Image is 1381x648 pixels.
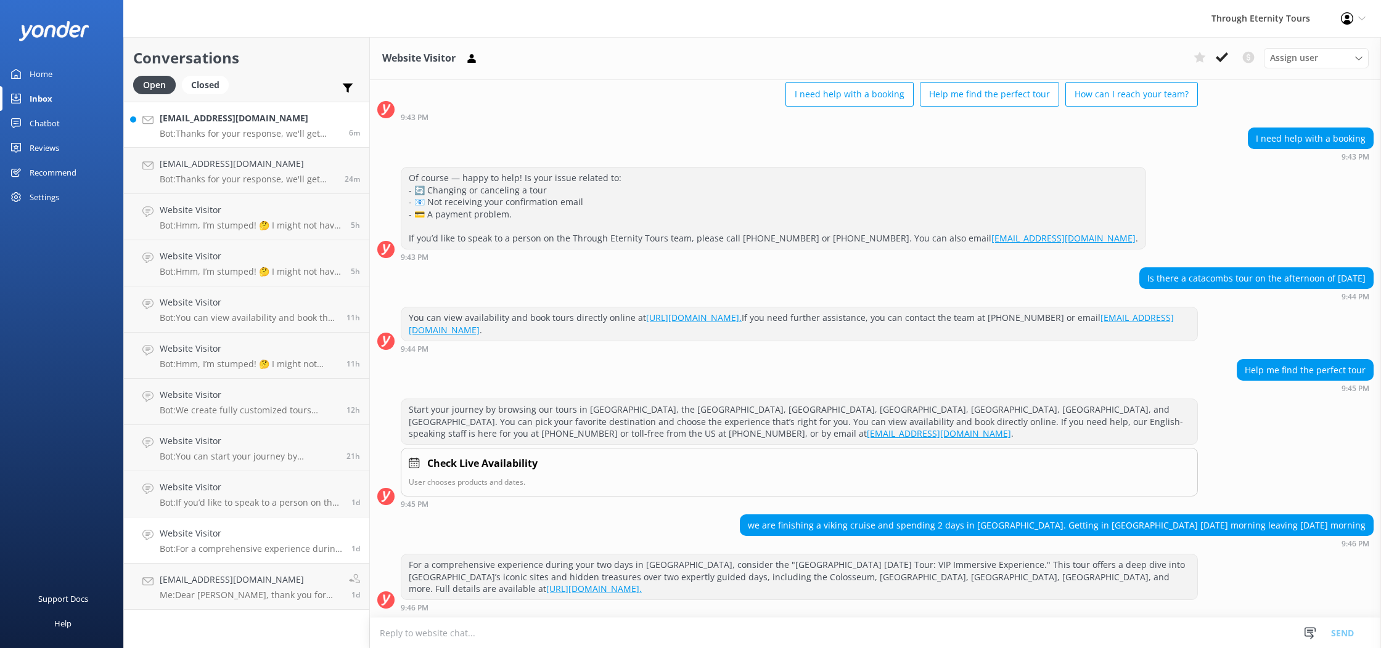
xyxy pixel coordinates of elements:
button: Help me find the perfect tour [920,82,1059,107]
a: [URL][DOMAIN_NAME]. [646,312,742,323]
h4: Website Visitor [160,342,337,355]
a: Website VisitorBot:Hmm, I’m stumped! 🤔 I might not have the answer to that one, but our amazing t... [124,194,369,240]
div: Closed [182,76,229,94]
p: Bot: If you’d like to speak to a person on the Through Eternity Tours team, please call [PHONE_NU... [160,497,342,508]
strong: 9:43 PM [401,254,428,261]
span: Oct 04 2025 12:28am (UTC +02:00) Europe/Amsterdam [351,497,360,508]
span: Oct 05 2025 05:37am (UTC +02:00) Europe/Amsterdam [351,266,360,277]
img: yonder-white-logo.png [18,21,89,41]
span: Oct 04 2025 01:21pm (UTC +02:00) Europe/Amsterdam [346,451,360,461]
span: Oct 04 2025 11:31pm (UTC +02:00) Europe/Amsterdam [346,358,360,369]
div: Home [30,62,52,86]
a: Website VisitorBot:We create fully customized tours based on your interests and travel needs. You... [124,379,369,425]
div: Support Docs [38,586,88,611]
p: Me: Dear [PERSON_NAME], thank you for your Live message and your interest in Through Eternity Tou... [160,589,340,601]
h2: Conversations [133,46,360,70]
a: [EMAIL_ADDRESS][DOMAIN_NAME]Bot:Thanks for your response, we'll get back to you as soon as we can... [124,102,369,148]
div: Of course — happy to help! Is your issue related to: - 🔄 Changing or canceling a tour - 📧 Not rec... [401,168,1145,249]
span: Oct 05 2025 11:11am (UTC +02:00) Europe/Amsterdam [349,128,360,138]
div: Open [133,76,176,94]
div: Oct 03 2025 09:45pm (UTC +02:00) Europe/Amsterdam [1237,384,1374,392]
a: [EMAIL_ADDRESS][DOMAIN_NAME] [991,232,1136,244]
div: Oct 03 2025 09:43pm (UTC +02:00) Europe/Amsterdam [1248,152,1374,161]
strong: 9:45 PM [1342,385,1369,392]
div: Settings [30,185,59,209]
div: Chatbot [30,111,60,136]
h4: Website Visitor [160,527,342,540]
span: Oct 05 2025 05:44am (UTC +02:00) Europe/Amsterdam [351,220,360,230]
a: [URL][DOMAIN_NAME]. [546,583,642,594]
strong: 9:46 PM [1342,540,1369,548]
strong: 9:44 PM [1342,293,1369,301]
div: You can view availability and book tours directly online at If you need further assistance, you c... [401,307,1197,340]
strong: 9:46 PM [401,604,428,612]
div: Inbox [30,86,52,111]
div: Assign User [1264,48,1369,68]
div: Is there a catacombs tour on the afternoon of [DATE] [1140,268,1373,289]
span: Oct 03 2025 07:51pm (UTC +02:00) Europe/Amsterdam [351,589,360,600]
div: Oct 03 2025 09:46pm (UTC +02:00) Europe/Amsterdam [401,603,1198,612]
h4: Website Visitor [160,296,337,309]
p: Bot: Thanks for your response, we'll get back to you as soon as we can during opening hours. [160,174,335,185]
h3: Website Visitor [382,51,456,67]
div: Oct 03 2025 09:45pm (UTC +02:00) Europe/Amsterdam [401,500,1198,508]
h4: Website Visitor [160,203,342,217]
a: [EMAIL_ADDRESS][DOMAIN_NAME] [867,427,1011,439]
h4: Website Visitor [160,249,342,263]
div: Recommend [30,160,76,185]
h4: [EMAIL_ADDRESS][DOMAIN_NAME] [160,573,340,586]
h4: [EMAIL_ADDRESS][DOMAIN_NAME] [160,111,340,125]
strong: 9:45 PM [401,501,428,508]
h4: Website Visitor [160,480,342,494]
a: Website VisitorBot:Hmm, I’m stumped! 🤔 I might not have the answer to that one, but our amazing t... [124,333,369,379]
p: Bot: For a comprehensive experience during your two days in [GEOGRAPHIC_DATA], consider the "[GEO... [160,543,342,554]
div: I need help with a booking [1248,128,1373,149]
h4: Website Visitor [160,388,337,402]
a: Website VisitorBot:If you’d like to speak to a person on the Through Eternity Tours team, please ... [124,471,369,517]
span: Assign user [1270,51,1318,65]
span: Oct 05 2025 12:18am (UTC +02:00) Europe/Amsterdam [346,312,360,323]
a: Website VisitorBot:For a comprehensive experience during your two days in [GEOGRAPHIC_DATA], cons... [124,517,369,564]
h4: [EMAIL_ADDRESS][DOMAIN_NAME] [160,157,335,171]
div: Oct 03 2025 09:43pm (UTC +02:00) Europe/Amsterdam [401,113,1198,121]
button: How can I reach your team? [1065,82,1198,107]
div: Oct 03 2025 09:46pm (UTC +02:00) Europe/Amsterdam [740,539,1374,548]
p: Bot: Hmm, I’m stumped! 🤔 I might not have the answer to that one, but our amazing team definitely... [160,358,337,370]
button: I need help with a booking [785,82,914,107]
h4: Website Visitor [160,434,337,448]
a: Closed [182,78,235,91]
div: For a comprehensive experience during your two days in [GEOGRAPHIC_DATA], consider the "[GEOGRAPH... [401,554,1197,599]
a: [EMAIL_ADDRESS][DOMAIN_NAME] [409,312,1174,336]
p: Bot: You can view availability and book the Saint Mark’s Basilica Night Tour: Exclusive Visit dir... [160,312,337,323]
div: Oct 03 2025 09:44pm (UTC +02:00) Europe/Amsterdam [401,344,1198,353]
span: Oct 05 2025 10:53am (UTC +02:00) Europe/Amsterdam [345,174,360,184]
a: Open [133,78,182,91]
div: Help [54,611,72,636]
div: we are finishing a viking cruise and spending 2 days in [GEOGRAPHIC_DATA]. Getting in [GEOGRAPHIC... [740,515,1373,536]
span: Oct 03 2025 09:46pm (UTC +02:00) Europe/Amsterdam [351,543,360,554]
p: Bot: Hmm, I’m stumped! 🤔 I might not have the answer to that one, but our amazing team definitely... [160,266,342,277]
a: Website VisitorBot:Hmm, I’m stumped! 🤔 I might not have the answer to that one, but our amazing t... [124,240,369,286]
div: Oct 03 2025 09:44pm (UTC +02:00) Europe/Amsterdam [1139,292,1374,301]
strong: 9:43 PM [401,114,428,121]
h4: Check Live Availability [427,456,538,472]
p: Bot: Thanks for your response, we'll get back to you as soon as we can during opening hours. [160,128,340,139]
a: [EMAIL_ADDRESS][DOMAIN_NAME]Me:Dear [PERSON_NAME], thank you for your Live message and your inter... [124,564,369,610]
div: Oct 03 2025 09:43pm (UTC +02:00) Europe/Amsterdam [401,253,1146,261]
div: Reviews [30,136,59,160]
p: Bot: You can start your journey by browsing our tours in [GEOGRAPHIC_DATA], the [GEOGRAPHIC_DATA]... [160,451,337,462]
a: Website VisitorBot:You can view availability and book the Saint Mark’s Basilica Night Tour: Exclu... [124,286,369,333]
p: User chooses products and dates. [409,476,1190,488]
a: [EMAIL_ADDRESS][DOMAIN_NAME]Bot:Thanks for your response, we'll get back to you as soon as we can... [124,148,369,194]
strong: 9:44 PM [401,346,428,353]
span: Oct 04 2025 11:08pm (UTC +02:00) Europe/Amsterdam [346,405,360,415]
p: Bot: Hmm, I’m stumped! 🤔 I might not have the answer to that one, but our amazing team definitely... [160,220,342,231]
div: Help me find the perfect tour [1237,360,1373,381]
p: Bot: We create fully customized tours based on your interests and travel needs. You can explore o... [160,405,337,416]
a: Website VisitorBot:You can start your journey by browsing our tours in [GEOGRAPHIC_DATA], the [GE... [124,425,369,471]
div: Start your journey by browsing our tours in [GEOGRAPHIC_DATA], the [GEOGRAPHIC_DATA], [GEOGRAPHIC... [401,399,1197,444]
strong: 9:43 PM [1342,153,1369,161]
